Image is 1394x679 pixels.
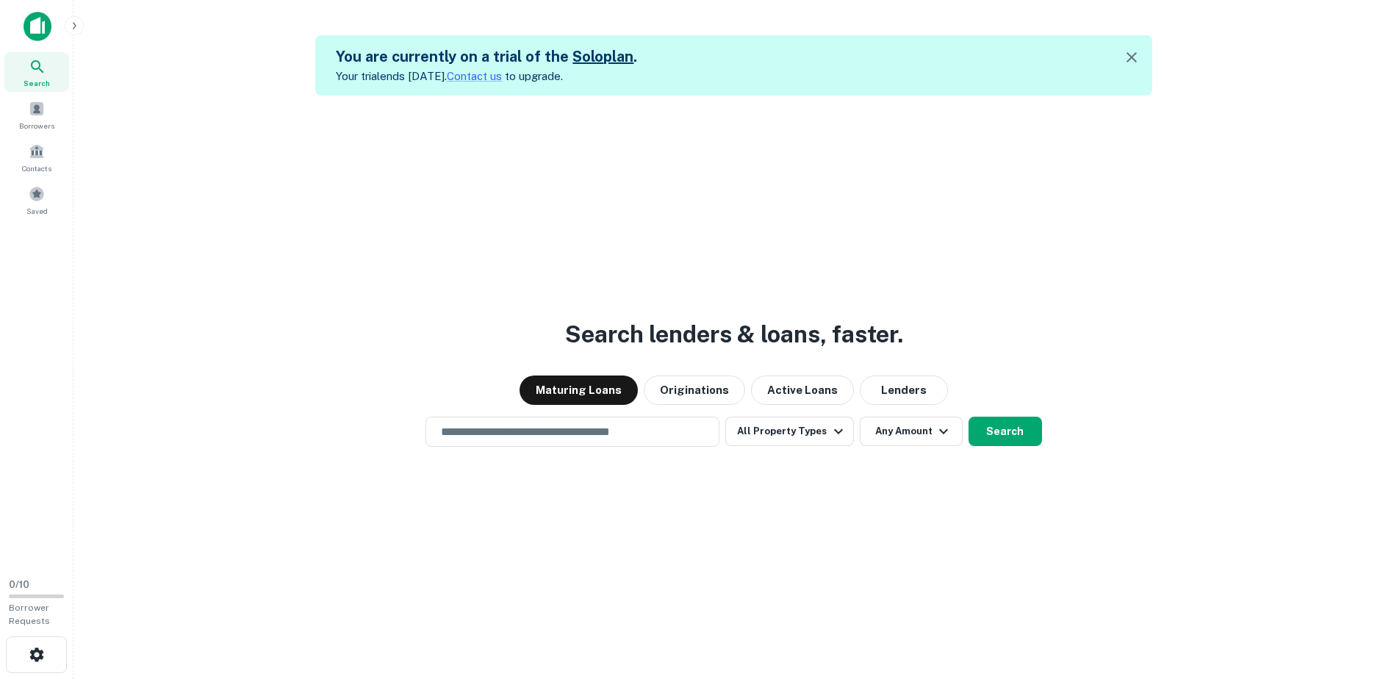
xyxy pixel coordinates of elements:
p: Your trial ends [DATE]. to upgrade. [336,68,637,85]
img: capitalize-icon.png [24,12,51,41]
span: 0 / 10 [9,579,29,590]
button: Originations [644,376,745,405]
button: Active Loans [751,376,854,405]
button: Lenders [860,376,948,405]
a: Contact us [447,70,502,82]
h3: Search lenders & loans, faster. [565,317,903,352]
span: Contacts [22,162,51,174]
button: All Property Types [725,417,853,446]
h5: You are currently on a trial of the . [336,46,637,68]
button: Any Amount [860,417,963,446]
iframe: Chat Widget [1321,561,1394,632]
span: Borrower Requests [9,603,50,626]
a: Contacts [4,137,69,177]
a: Soloplan [572,48,633,65]
span: Borrowers [19,120,54,132]
button: Maturing Loans [520,376,638,405]
span: Saved [26,205,48,217]
a: Search [4,52,69,92]
a: Saved [4,180,69,220]
button: Search [969,417,1042,446]
a: Borrowers [4,95,69,134]
span: Search [24,77,50,89]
